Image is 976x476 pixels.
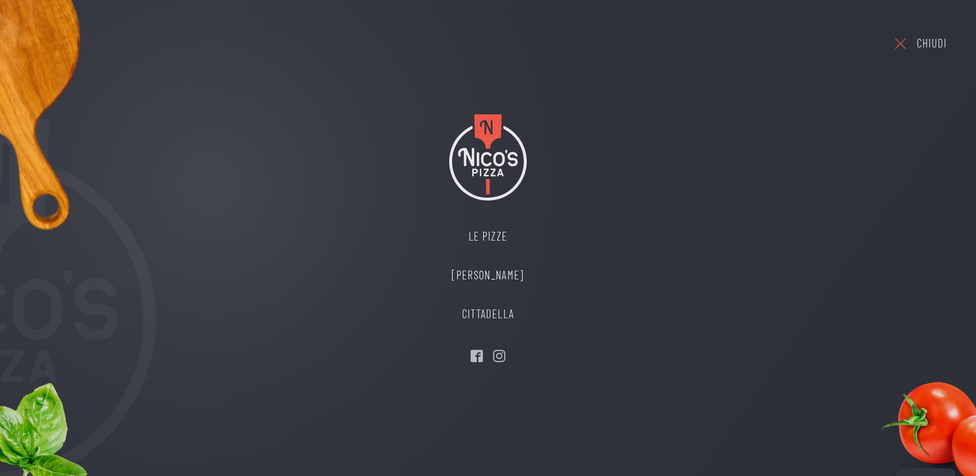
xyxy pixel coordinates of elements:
a: Chiudi [892,29,947,57]
div: Chiudi [917,34,947,53]
a: Cittadella [442,295,534,334]
a: Le Pizze [442,217,534,256]
a: [PERSON_NAME] [442,256,534,295]
img: Nico's Pizza Logo Colori [449,114,527,201]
